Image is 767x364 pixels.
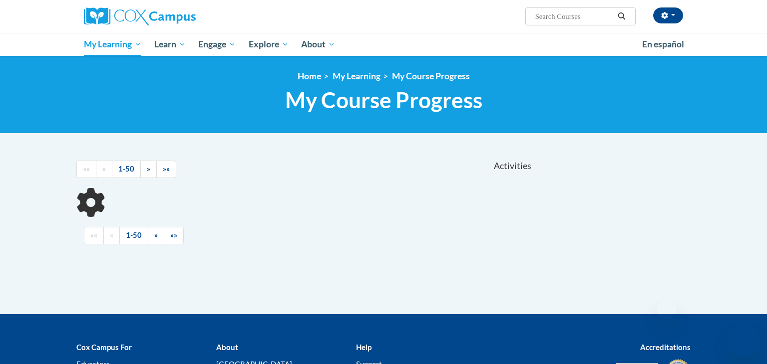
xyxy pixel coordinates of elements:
[69,33,698,56] div: Main menu
[154,38,186,50] span: Learn
[110,231,113,239] span: «
[103,227,120,244] a: Previous
[653,7,683,23] button: Account Settings
[76,343,132,352] b: Cox Campus For
[295,33,342,56] a: About
[163,165,170,173] span: »»
[84,38,141,50] span: My Learning
[216,343,238,352] b: About
[84,7,274,25] a: Cox Campus
[119,227,148,244] a: 1-50
[392,71,470,81] a: My Course Progress
[102,165,106,173] span: «
[356,343,372,352] b: Help
[90,231,97,239] span: ««
[84,227,104,244] a: Begining
[640,343,691,352] b: Accreditations
[657,300,677,320] iframe: Close message
[298,71,321,81] a: Home
[112,161,141,178] a: 1-50
[333,71,381,81] a: My Learning
[534,10,614,22] input: Search Courses
[242,33,295,56] a: Explore
[76,161,96,178] a: Begining
[84,7,196,25] img: Cox Campus
[77,33,148,56] a: My Learning
[96,161,112,178] a: Previous
[148,227,164,244] a: Next
[727,324,759,356] iframe: Button to launch messaging window
[170,231,177,239] span: »»
[156,161,176,178] a: End
[148,33,192,56] a: Learn
[140,161,157,178] a: Next
[198,38,236,50] span: Engage
[494,161,531,172] span: Activities
[154,231,158,239] span: »
[249,38,289,50] span: Explore
[285,87,482,113] span: My Course Progress
[614,10,629,22] button: Search
[301,38,335,50] span: About
[147,165,150,173] span: »
[192,33,242,56] a: Engage
[83,165,90,173] span: ««
[636,34,691,55] a: En español
[164,227,184,244] a: End
[642,39,684,49] span: En español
